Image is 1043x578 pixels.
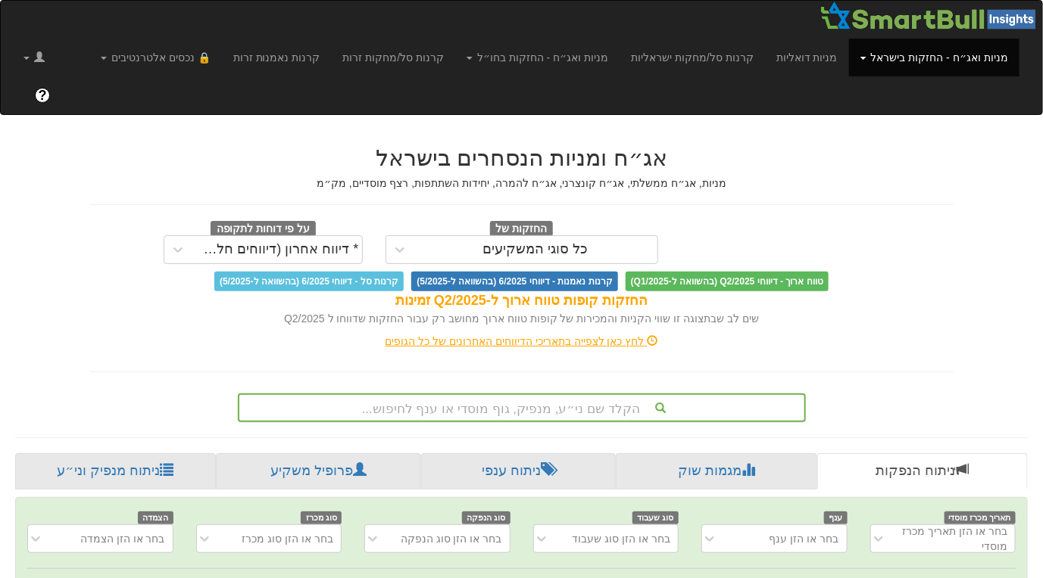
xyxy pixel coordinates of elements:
[765,39,849,76] a: מניות דואליות
[770,531,839,546] div: בחר או הזן ענף
[15,453,216,489] a: ניתוח מנפיק וני״ע
[301,511,342,524] span: סוג מכרז
[195,242,359,257] div: * דיווח אחרון (דיווחים חלקיים)
[138,511,173,524] span: הצמדה
[632,511,679,524] span: סוג שעבוד
[817,453,1028,489] a: ניתוח הנפקות
[89,39,222,76] a: 🔒 נכסים אלטרנטיבים
[455,39,620,76] a: מניות ואג״ח - החזקות בחו״ל
[824,511,848,524] span: ענף
[80,531,165,546] div: בחר או הזן הצמדה
[572,531,670,546] div: בחר או הזן סוג שעבוד
[79,334,965,349] div: לחץ כאן לצפייה בתאריכי הדיווחים האחרונים של כל הגופים
[820,1,1042,31] img: Smartbull
[23,76,61,114] a: ?
[39,88,47,103] span: ?
[896,524,1008,554] div: בחר או הזן תאריך מכרז מוסדי
[239,395,804,421] div: הקלד שם ני״ע, מנפיק, גוף מוסדי או ענף לחיפוש...
[90,311,954,326] div: שים לב שבתצוגה זו שווי הקניות והמכירות של קופות טווח ארוך מחושב רק עבור החזקות שדווחו ל Q2/2025
[90,178,954,189] h5: מניות, אג״ח ממשלתי, אג״ח קונצרני, אג״ח להמרה, יחידות השתתפות, רצף מוסדיים, מק״מ
[411,272,617,291] span: קרנות נאמנות - דיווחי 6/2025 (בהשוואה ל-5/2025)
[626,272,829,291] span: טווח ארוך - דיווחי Q2/2025 (בהשוואה ל-Q1/2025)
[242,531,333,546] div: בחר או הזן סוג מכרז
[216,453,421,489] a: פרופיל משקיע
[222,39,332,76] a: קרנות נאמנות זרות
[90,291,954,311] div: החזקות קופות טווח ארוך ל-Q2/2025 זמינות
[214,272,404,291] span: קרנות סל - דיווחי 6/2025 (בהשוואה ל-5/2025)
[332,39,456,76] a: קרנות סל/מחקות זרות
[945,511,1016,524] span: תאריך מכרז מוסדי
[211,221,316,238] span: על פי דוחות לתקופה
[616,453,817,489] a: מגמות שוק
[462,511,511,524] span: סוג הנפקה
[483,242,589,257] div: כל סוגי המשקיעים
[90,145,954,170] h2: אג״ח ומניות הנסחרים בישראל
[620,39,765,76] a: קרנות סל/מחקות ישראליות
[490,221,554,238] span: החזקות של
[849,39,1020,76] a: מניות ואג״ח - החזקות בישראל
[421,453,617,489] a: ניתוח ענפי
[401,531,502,546] div: בחר או הזן סוג הנפקה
